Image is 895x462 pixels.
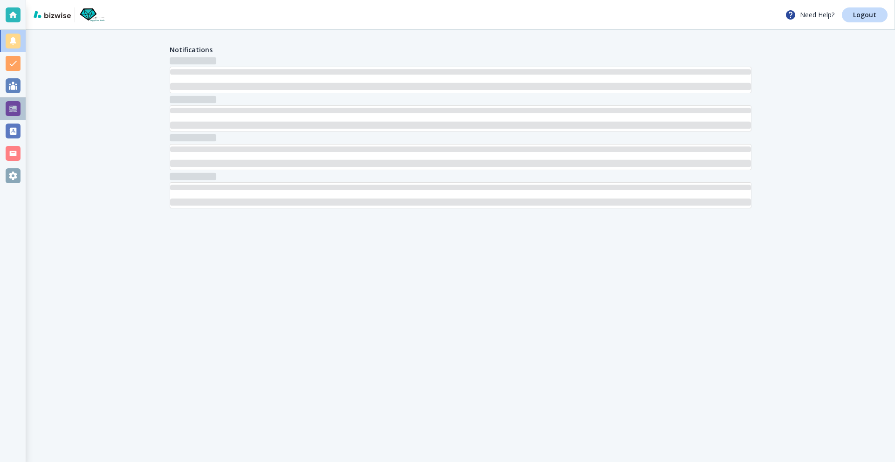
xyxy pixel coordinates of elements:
p: Logout [853,12,876,18]
h4: Notifications [170,45,213,55]
p: Need Help? [785,9,834,21]
a: Logout [842,7,888,22]
img: bizwise [34,11,71,18]
img: Jazzy Gems Studio [79,7,105,22]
